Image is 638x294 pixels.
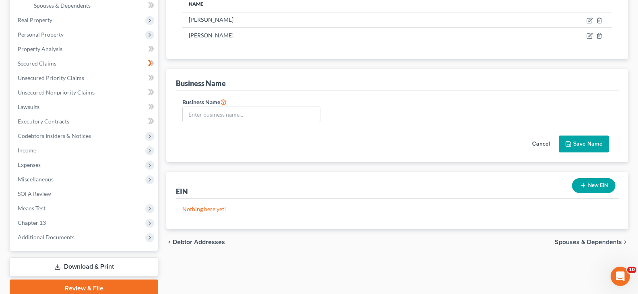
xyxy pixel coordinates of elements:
span: Miscellaneous [18,176,54,183]
span: Spouses & Dependents [34,2,91,9]
a: Unsecured Nonpriority Claims [11,85,158,100]
label: Business Name [182,97,227,107]
span: SOFA Review [18,190,51,197]
span: Executory Contracts [18,118,69,125]
td: [PERSON_NAME] [182,28,458,43]
button: chevron_left Debtor Addresses [166,239,225,245]
a: Executory Contracts [11,114,158,129]
input: Enter business name... [183,107,320,122]
p: Nothing here yet! [182,205,612,213]
a: Secured Claims [11,56,158,71]
span: Real Property [18,16,52,23]
td: [PERSON_NAME] [182,12,458,27]
i: chevron_left [166,239,173,245]
a: Download & Print [10,257,158,276]
span: Chapter 13 [18,219,46,226]
span: Unsecured Priority Claims [18,74,84,81]
button: Spouses & Dependents chevron_right [555,239,628,245]
button: Cancel [523,136,559,152]
span: Spouses & Dependents [555,239,622,245]
span: Personal Property [18,31,64,38]
i: chevron_right [622,239,628,245]
a: Unsecured Priority Claims [11,71,158,85]
span: Lawsuits [18,103,39,110]
span: Income [18,147,36,154]
span: 10 [627,267,636,273]
span: Secured Claims [18,60,56,67]
iframe: Intercom live chat [611,267,630,286]
span: Additional Documents [18,234,74,241]
button: Save Name [559,136,609,152]
a: SOFA Review [11,187,158,201]
a: Property Analysis [11,42,158,56]
div: EIN [176,187,188,196]
span: Expenses [18,161,41,168]
div: Business Name [176,78,226,88]
a: Lawsuits [11,100,158,114]
span: Codebtors Insiders & Notices [18,132,91,139]
span: Debtor Addresses [173,239,225,245]
span: Unsecured Nonpriority Claims [18,89,95,96]
span: Means Test [18,205,45,212]
button: New EIN [572,178,615,193]
span: Property Analysis [18,45,62,52]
